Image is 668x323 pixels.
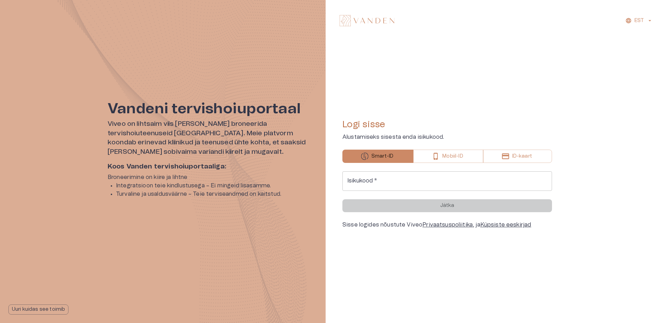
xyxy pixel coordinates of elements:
[342,133,552,141] p: Alustamiseks sisesta enda isikukood.
[342,221,552,229] div: Sisse logides nõustute Viveo , ja
[340,15,394,26] img: Vanden logo
[512,153,532,160] p: ID-kaart
[483,150,552,163] button: ID-kaart
[442,153,463,160] p: Mobiil-ID
[413,150,483,163] button: Mobiil-ID
[342,150,413,163] button: Smart-ID
[12,306,65,313] p: Uuri kuidas see toimib
[342,119,552,130] h4: Logi sisse
[634,17,644,24] p: EST
[8,304,68,315] button: Uuri kuidas see toimib
[371,153,393,160] p: Smart-ID
[624,16,654,26] button: EST
[480,222,531,228] a: Küpsiste eeskirjad
[422,222,473,228] a: Privaatsuspoliitika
